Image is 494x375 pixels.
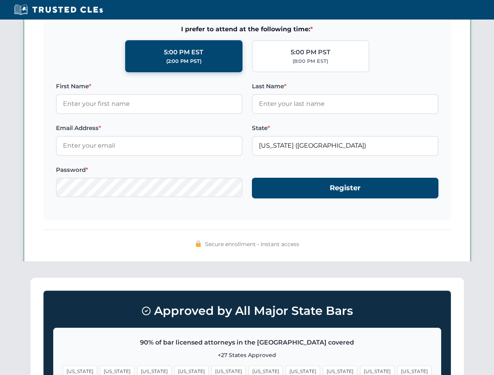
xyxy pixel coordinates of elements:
[252,94,438,114] input: Enter your last name
[252,136,438,155] input: Florida (FL)
[195,241,201,247] img: 🔒
[53,300,441,321] h3: Approved by All Major State Bars
[56,165,243,175] label: Password
[56,82,243,91] label: First Name
[291,47,331,57] div: 5:00 PM PST
[166,57,201,65] div: (2:00 PM PST)
[252,123,438,133] label: State
[293,57,328,65] div: (8:00 PM EST)
[56,24,438,34] span: I prefer to attend at the following time:
[252,178,438,198] button: Register
[56,94,243,114] input: Enter your first name
[205,240,299,248] span: Secure enrollment • Instant access
[252,82,438,91] label: Last Name
[12,4,105,16] img: Trusted CLEs
[56,136,243,155] input: Enter your email
[63,351,431,359] p: +27 States Approved
[63,337,431,348] p: 90% of bar licensed attorneys in the [GEOGRAPHIC_DATA] covered
[56,123,243,133] label: Email Address
[164,47,203,57] div: 5:00 PM EST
